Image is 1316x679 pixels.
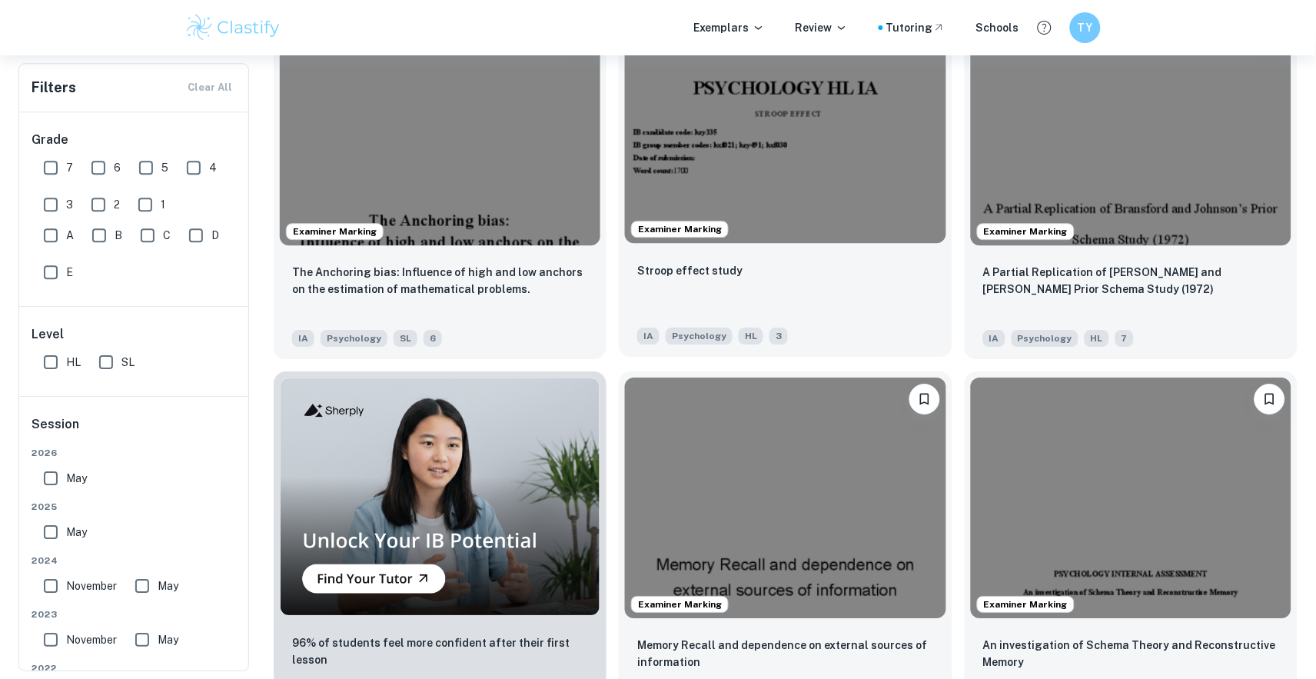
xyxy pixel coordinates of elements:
[32,554,238,567] span: 2024
[637,637,933,671] p: Memory Recall and dependence on external sources of information
[66,524,87,541] span: May
[32,446,238,460] span: 2026
[625,378,945,618] img: Psychology IA example thumbnail: Memory Recall and dependence on external
[161,159,168,176] span: 5
[978,597,1074,611] span: Examiner Marking
[983,637,1279,671] p: An investigation of Schema Theory and Reconstructive Memory
[632,597,728,611] span: Examiner Marking
[1070,12,1101,43] button: TY
[666,328,733,344] span: Psychology
[158,577,178,594] span: May
[184,12,282,43] img: Clastify logo
[983,330,1005,347] span: IA
[886,19,945,36] a: Tutoring
[287,225,383,238] span: Examiner Marking
[976,19,1019,36] a: Schools
[394,330,417,347] span: SL
[1032,15,1058,41] button: Help and Feedback
[114,196,120,213] span: 2
[32,500,238,514] span: 2025
[693,19,765,36] p: Exemplars
[66,227,74,244] span: A
[211,227,219,244] span: D
[292,330,314,347] span: IA
[32,325,238,344] h6: Level
[66,196,73,213] span: 3
[161,196,165,213] span: 1
[1085,330,1109,347] span: HL
[625,2,945,243] img: Psychology IA example thumbnail: Stroop effect study
[280,5,600,245] img: Psychology IA example thumbnail: The Anchoring bias: Influence of high an
[637,262,743,279] p: Stroop effect study
[292,264,588,298] p: The Anchoring bias: Influence of high and low anchors on the estimation of mathematical problems.
[321,330,387,347] span: Psychology
[909,384,940,414] button: Bookmark
[280,378,600,617] img: Thumbnail
[158,631,178,648] span: May
[114,159,121,176] span: 6
[209,159,217,176] span: 4
[1077,19,1095,36] h6: TY
[971,5,1291,245] img: Psychology IA example thumbnail: A Partial Replication of Bransford and J
[66,354,81,371] span: HL
[66,470,87,487] span: May
[983,264,1279,298] p: A Partial Replication of Bransford and Johnson’s Prior Schema Study (1972)
[632,222,728,236] span: Examiner Marking
[32,607,238,621] span: 2023
[796,19,848,36] p: Review
[32,415,238,446] h6: Session
[66,577,117,594] span: November
[1012,330,1078,347] span: Psychology
[66,631,117,648] span: November
[66,159,73,176] span: 7
[971,378,1291,618] img: Psychology IA example thumbnail: An investigation of Schema Theory and Re
[66,264,73,281] span: E
[115,227,122,244] span: B
[637,328,660,344] span: IA
[769,328,788,344] span: 3
[424,330,442,347] span: 6
[1115,330,1134,347] span: 7
[32,131,238,149] h6: Grade
[163,227,171,244] span: C
[739,328,763,344] span: HL
[1255,384,1285,414] button: Bookmark
[32,661,238,675] span: 2022
[292,634,588,668] p: 96% of students feel more confident after their first lesson
[121,354,135,371] span: SL
[978,225,1074,238] span: Examiner Marking
[32,77,76,98] h6: Filters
